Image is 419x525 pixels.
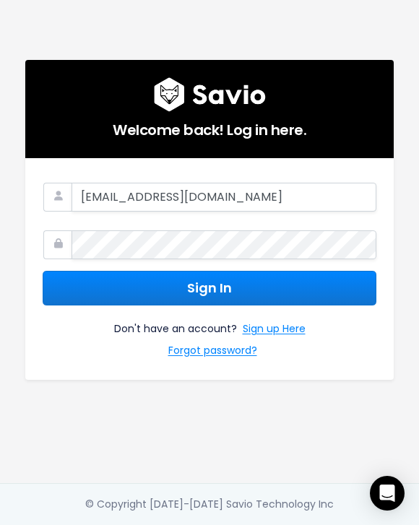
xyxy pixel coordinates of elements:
[72,183,376,212] input: Your Work Email Address
[43,271,376,306] button: Sign In
[154,77,266,112] img: logo600x187.a314fd40982d.png
[85,495,334,513] div: © Copyright [DATE]-[DATE] Savio Technology Inc
[168,342,257,363] a: Forgot password?
[370,476,405,511] div: Open Intercom Messenger
[43,112,376,141] h5: Welcome back! Log in here.
[43,305,376,362] div: Don't have an account?
[243,320,306,341] a: Sign up Here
